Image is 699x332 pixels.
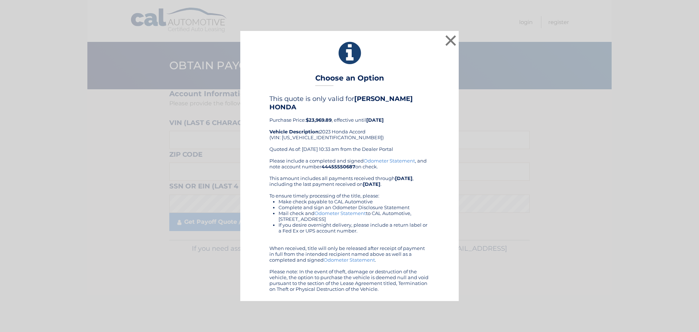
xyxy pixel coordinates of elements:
a: Odometer Statement [364,158,415,164]
div: Please include a completed and signed , and note account number on check. This amount includes al... [269,158,430,292]
b: [PERSON_NAME] HONDA [269,95,413,111]
li: Complete and sign an Odometer Disclosure Statement [279,204,430,210]
h4: This quote is only valid for [269,95,430,111]
button: × [443,33,458,48]
b: [DATE] [395,175,412,181]
b: [DATE] [363,181,380,187]
b: [DATE] [366,117,384,123]
a: Odometer Statement [324,257,375,263]
li: If you desire overnight delivery, please include a return label or a Fed Ex or UPS account number. [279,222,430,234]
li: Mail check and to CAL Automotive, [STREET_ADDRESS] [279,210,430,222]
b: $23,969.89 [306,117,332,123]
li: Make check payable to CAL Automotive [279,199,430,204]
h3: Choose an Option [315,74,384,86]
strong: Vehicle Description: [269,129,320,134]
div: Purchase Price: , effective until 2023 Honda Accord (VIN: [US_VEHICLE_IDENTIFICATION_NUMBER]) Quo... [269,95,430,157]
a: Odometer Statement [315,210,366,216]
b: 44455550687 [321,164,355,169]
